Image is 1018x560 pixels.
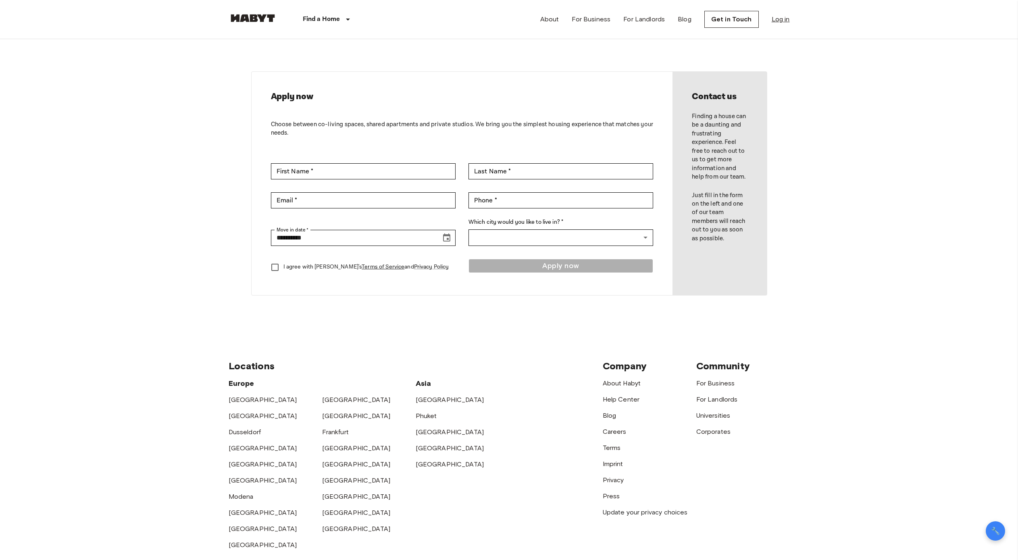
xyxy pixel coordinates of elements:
[229,14,277,22] img: Habyt
[696,360,750,372] span: Community
[603,379,641,387] a: About Habyt
[277,226,309,233] label: Move in date
[322,477,391,484] a: [GEOGRAPHIC_DATA]
[678,15,691,24] a: Blog
[439,230,455,246] button: Choose date, selected date is Oct 16, 2025
[303,15,340,24] p: Find a Home
[603,396,640,403] a: Help Center
[322,509,391,516] a: [GEOGRAPHIC_DATA]
[229,379,254,388] span: Europe
[416,460,484,468] a: [GEOGRAPHIC_DATA]
[322,412,391,420] a: [GEOGRAPHIC_DATA]
[572,15,610,24] a: For Business
[229,525,297,533] a: [GEOGRAPHIC_DATA]
[603,360,647,372] span: Company
[362,263,404,271] a: Terms of Service
[603,444,621,452] a: Terms
[322,396,391,404] a: [GEOGRAPHIC_DATA]
[416,396,484,404] a: [GEOGRAPHIC_DATA]
[692,112,747,181] p: Finding a house can be a daunting and frustrating experience. Feel free to reach out to us to get...
[772,15,790,24] a: Log in
[416,379,431,388] span: Asia
[416,444,484,452] a: [GEOGRAPHIC_DATA]
[696,412,731,419] a: Universities
[229,460,297,468] a: [GEOGRAPHIC_DATA]
[283,263,449,271] p: I agree with [PERSON_NAME]'s and
[603,460,623,468] a: Imprint
[229,509,297,516] a: [GEOGRAPHIC_DATA]
[603,428,627,435] a: Careers
[704,11,759,28] a: Get in Touch
[271,91,654,102] h2: Apply now
[322,525,391,533] a: [GEOGRAPHIC_DATA]
[322,460,391,468] a: [GEOGRAPHIC_DATA]
[414,263,449,271] a: Privacy Policy
[623,15,665,24] a: For Landlords
[603,508,688,516] a: Update your privacy choices
[468,218,653,227] label: Which city would you like to live in? *
[540,15,559,24] a: About
[696,379,735,387] a: For Business
[271,120,654,137] p: Choose between co-living spaces, shared apartments and private studios. We bring you the simplest...
[229,477,297,484] a: [GEOGRAPHIC_DATA]
[229,493,254,500] a: Modena
[416,412,437,420] a: Phuket
[322,428,349,436] a: Frankfurt
[229,428,261,436] a: Dusseldorf
[692,91,747,102] h2: Contact us
[322,444,391,452] a: [GEOGRAPHIC_DATA]
[229,444,297,452] a: [GEOGRAPHIC_DATA]
[322,493,391,500] a: [GEOGRAPHIC_DATA]
[603,476,624,484] a: Privacy
[603,412,616,419] a: Blog
[696,396,738,403] a: For Landlords
[229,412,297,420] a: [GEOGRAPHIC_DATA]
[229,396,297,404] a: [GEOGRAPHIC_DATA]
[229,360,275,372] span: Locations
[692,191,747,243] p: Just fill in the form on the left and one of our team members will reach out to you as soon as po...
[229,541,297,549] a: [GEOGRAPHIC_DATA]
[696,428,731,435] a: Corporates
[416,428,484,436] a: [GEOGRAPHIC_DATA]
[603,492,620,500] a: Press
